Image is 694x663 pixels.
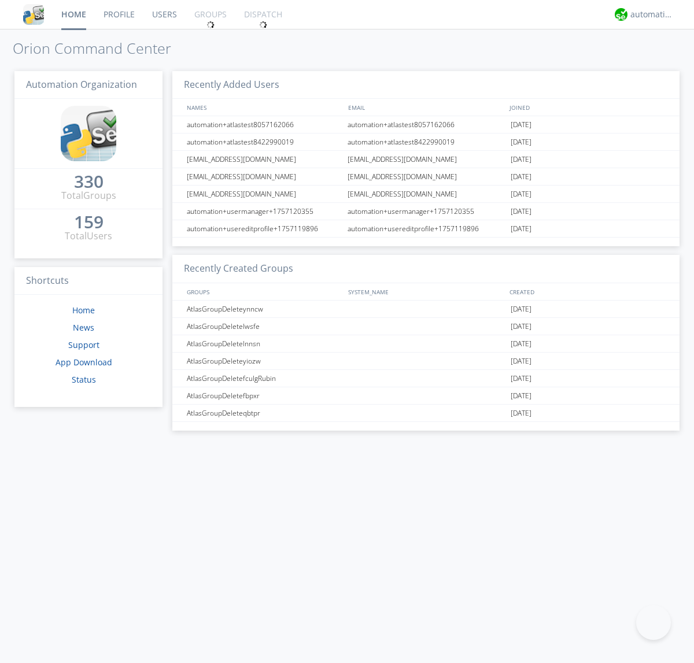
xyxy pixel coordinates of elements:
a: AtlasGroupDeletefculgRubin[DATE] [172,370,680,387]
div: automation+usermanager+1757120355 [184,203,344,220]
img: d2d01cd9b4174d08988066c6d424eccd [615,8,627,21]
span: [DATE] [511,186,531,203]
a: [EMAIL_ADDRESS][DOMAIN_NAME][EMAIL_ADDRESS][DOMAIN_NAME][DATE] [172,168,680,186]
a: automation+atlastest8057162066automation+atlastest8057162066[DATE] [172,116,680,134]
div: [EMAIL_ADDRESS][DOMAIN_NAME] [345,186,508,202]
a: App Download [56,357,112,368]
div: [EMAIL_ADDRESS][DOMAIN_NAME] [184,186,344,202]
div: automation+atlastest8057162066 [345,116,508,133]
div: SYSTEM_NAME [345,283,507,300]
a: Home [72,305,95,316]
span: [DATE] [511,370,531,387]
a: News [73,322,94,333]
div: automation+usereditprofile+1757119896 [345,220,508,237]
img: cddb5a64eb264b2086981ab96f4c1ba7 [61,106,116,161]
span: [DATE] [511,301,531,318]
div: automation+usermanager+1757120355 [345,203,508,220]
div: automation+atlastest8422990019 [345,134,508,150]
div: AtlasGroupDeletelnnsn [184,335,344,352]
a: automation+usereditprofile+1757119896automation+usereditprofile+1757119896[DATE] [172,220,680,238]
a: automation+atlastest8422990019automation+atlastest8422990019[DATE] [172,134,680,151]
div: AtlasGroupDeleteynncw [184,301,344,317]
a: AtlasGroupDeleteyiozw[DATE] [172,353,680,370]
div: Total Groups [61,189,116,202]
a: automation+usermanager+1757120355automation+usermanager+1757120355[DATE] [172,203,680,220]
span: [DATE] [511,353,531,370]
a: Support [68,339,99,350]
span: [DATE] [511,387,531,405]
div: JOINED [507,99,669,116]
a: 330 [74,176,104,189]
span: Automation Organization [26,78,137,91]
div: AtlasGroupDeleteyiozw [184,353,344,369]
div: Total Users [65,229,112,243]
div: CREATED [507,283,669,300]
span: [DATE] [511,168,531,186]
div: automation+atlas [630,9,674,20]
span: [DATE] [511,405,531,422]
div: automation+atlastest8422990019 [184,134,344,150]
a: AtlasGroupDeleteynncw[DATE] [172,301,680,318]
div: GROUPS [184,283,342,300]
div: automation+usereditprofile+1757119896 [184,220,344,237]
a: [EMAIL_ADDRESS][DOMAIN_NAME][EMAIL_ADDRESS][DOMAIN_NAME][DATE] [172,151,680,168]
img: cddb5a64eb264b2086981ab96f4c1ba7 [23,4,44,25]
img: spin.svg [206,21,215,29]
iframe: Toggle Customer Support [636,605,671,640]
a: AtlasGroupDeletefbpxr[DATE] [172,387,680,405]
a: Status [72,374,96,385]
h3: Recently Added Users [172,71,680,99]
a: AtlasGroupDeleteqbtpr[DATE] [172,405,680,422]
h3: Recently Created Groups [172,255,680,283]
a: 159 [74,216,104,229]
div: NAMES [184,99,342,116]
div: AtlasGroupDeleteqbtpr [184,405,344,421]
div: 330 [74,176,104,187]
span: [DATE] [511,318,531,335]
span: [DATE] [511,116,531,134]
span: [DATE] [511,220,531,238]
img: spin.svg [259,21,267,29]
span: [DATE] [511,151,531,168]
div: [EMAIL_ADDRESS][DOMAIN_NAME] [184,168,344,185]
a: AtlasGroupDeletelwsfe[DATE] [172,318,680,335]
div: AtlasGroupDeletefculgRubin [184,370,344,387]
span: [DATE] [511,335,531,353]
a: AtlasGroupDeletelnnsn[DATE] [172,335,680,353]
div: EMAIL [345,99,507,116]
div: automation+atlastest8057162066 [184,116,344,133]
div: 159 [74,216,104,228]
div: [EMAIL_ADDRESS][DOMAIN_NAME] [184,151,344,168]
span: [DATE] [511,203,531,220]
div: [EMAIL_ADDRESS][DOMAIN_NAME] [345,168,508,185]
div: [EMAIL_ADDRESS][DOMAIN_NAME] [345,151,508,168]
a: [EMAIL_ADDRESS][DOMAIN_NAME][EMAIL_ADDRESS][DOMAIN_NAME][DATE] [172,186,680,203]
span: [DATE] [511,134,531,151]
h3: Shortcuts [14,267,163,295]
div: AtlasGroupDeletelwsfe [184,318,344,335]
div: AtlasGroupDeletefbpxr [184,387,344,404]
